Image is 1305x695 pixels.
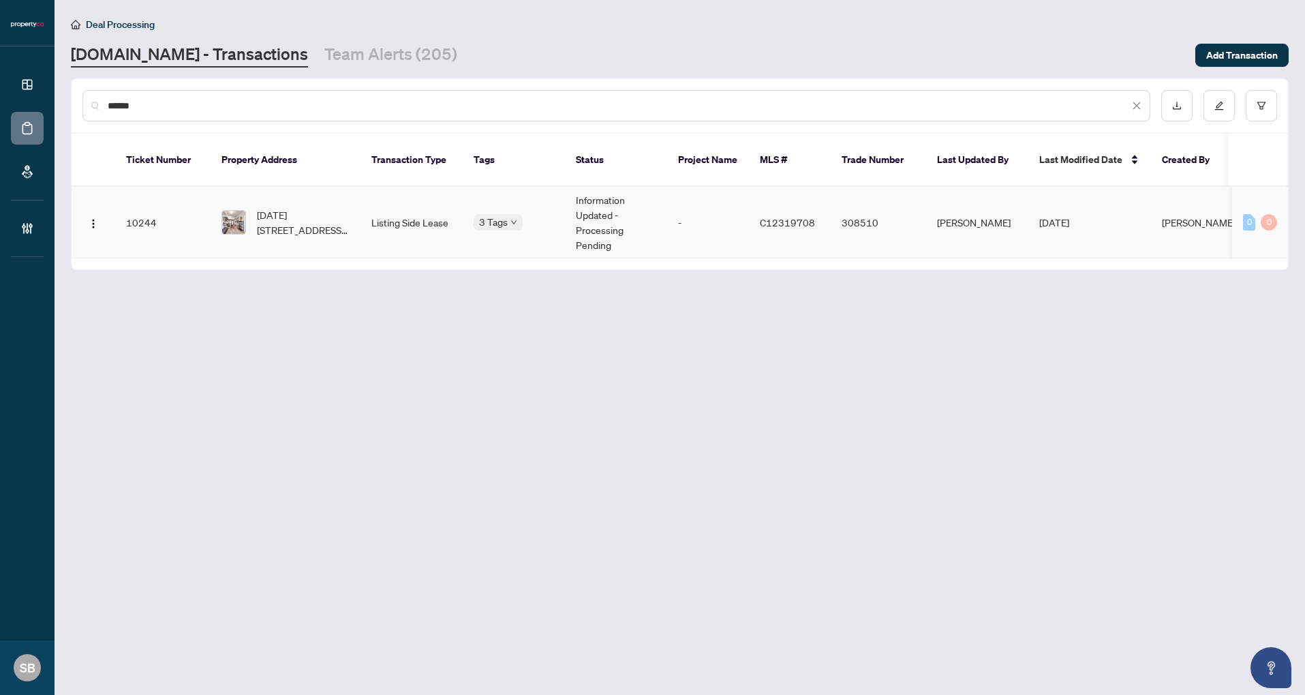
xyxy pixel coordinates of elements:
[926,187,1028,258] td: [PERSON_NAME]
[1261,214,1277,231] div: 0
[71,43,308,68] a: [DOMAIN_NAME] - Transactions
[831,134,926,187] th: Trade Number
[82,211,104,233] button: Logo
[115,187,211,258] td: 10244
[20,658,35,677] span: SB
[211,134,360,187] th: Property Address
[1243,214,1255,231] div: 0
[1162,216,1235,228] span: [PERSON_NAME]
[667,134,749,187] th: Project Name
[360,134,463,187] th: Transaction Type
[88,218,99,229] img: Logo
[11,20,44,29] img: logo
[257,207,350,237] span: [DATE][STREET_ADDRESS][DATE]
[115,134,211,187] th: Ticket Number
[1028,134,1151,187] th: Last Modified Date
[1257,101,1266,110] span: filter
[71,20,80,29] span: home
[565,134,667,187] th: Status
[1206,44,1278,66] span: Add Transaction
[463,134,565,187] th: Tags
[1246,90,1277,121] button: filter
[1172,101,1182,110] span: download
[1161,90,1193,121] button: download
[565,187,667,258] td: Information Updated - Processing Pending
[667,187,749,258] td: -
[1039,216,1069,228] span: [DATE]
[831,187,926,258] td: 308510
[760,216,815,228] span: C12319708
[1132,101,1141,110] span: close
[749,134,831,187] th: MLS #
[324,43,457,68] a: Team Alerts (205)
[360,187,463,258] td: Listing Side Lease
[1214,101,1224,110] span: edit
[1203,90,1235,121] button: edit
[479,214,508,230] span: 3 Tags
[1151,134,1233,187] th: Created By
[510,219,517,226] span: down
[1250,647,1291,688] button: Open asap
[1039,152,1122,167] span: Last Modified Date
[86,18,155,31] span: Deal Processing
[222,211,245,234] img: thumbnail-img
[926,134,1028,187] th: Last Updated By
[1195,44,1289,67] button: Add Transaction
